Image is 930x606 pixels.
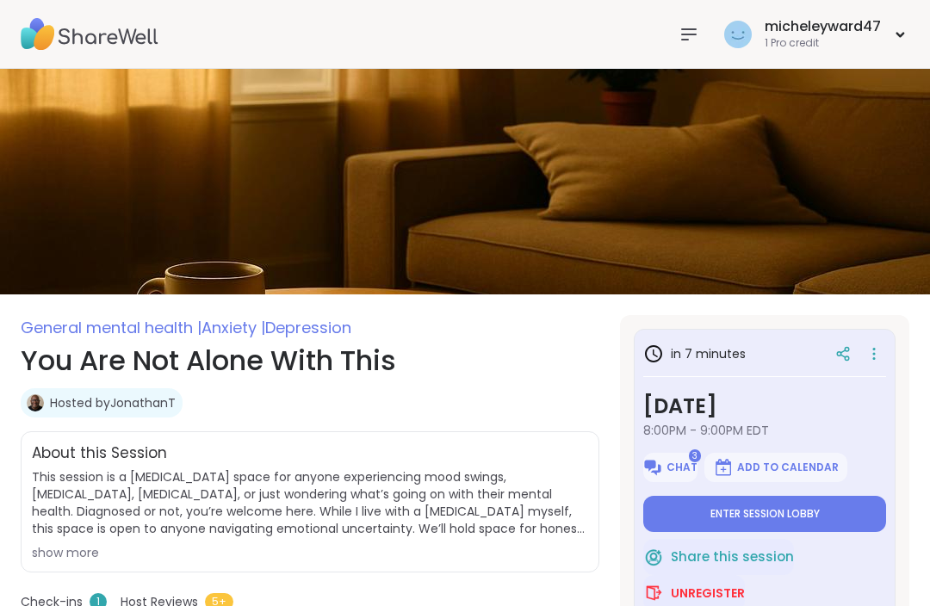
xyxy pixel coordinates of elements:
span: Depression [265,317,351,338]
div: show more [32,544,588,561]
span: This session is a [MEDICAL_DATA] space for anyone experiencing mood swings, [MEDICAL_DATA], [MEDI... [32,468,588,537]
span: Add to Calendar [737,461,839,474]
img: JonathanT [27,394,44,411]
h3: [DATE] [643,391,886,422]
img: ShareWell Nav Logo [21,4,158,65]
span: 3 [689,449,701,462]
h3: in 7 minutes [643,343,746,364]
span: Enter session lobby [710,507,820,521]
span: Chat [666,461,697,474]
div: micheleyward47 [765,17,881,36]
img: micheleyward47 [724,21,752,48]
span: Unregister [671,584,745,602]
img: ShareWell Logomark [643,583,664,603]
span: 8:00PM - 9:00PM EDT [643,422,886,439]
a: Hosted byJonathanT [50,394,176,411]
button: Enter session lobby [643,496,886,532]
h2: About this Session [32,442,167,465]
img: ShareWell Logomark [642,457,663,478]
span: Share this session [671,547,794,567]
button: Share this session [643,539,794,575]
div: 1 Pro credit [765,36,881,51]
span: General mental health | [21,317,201,338]
button: Add to Calendar [704,453,847,482]
span: Anxiety | [201,317,265,338]
img: ShareWell Logomark [713,457,734,478]
button: Chat [643,453,697,482]
h1: You Are Not Alone With This [21,340,599,381]
img: ShareWell Logomark [643,547,664,567]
